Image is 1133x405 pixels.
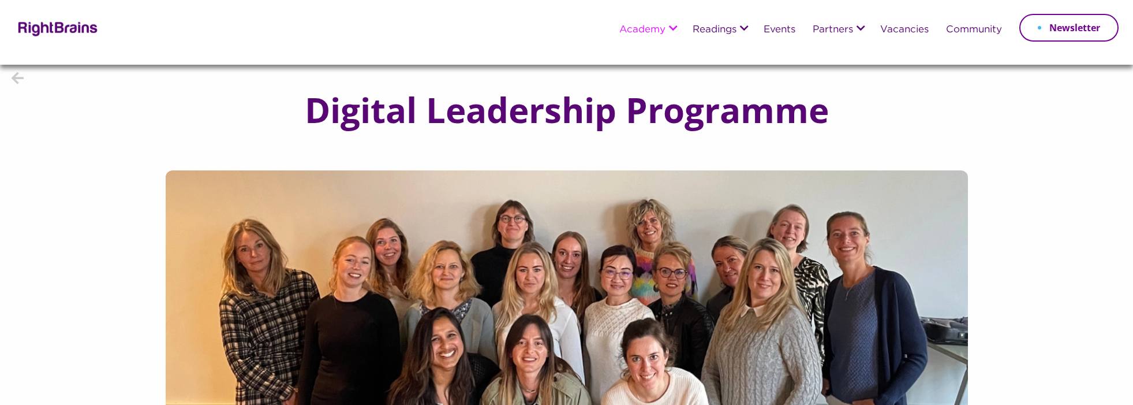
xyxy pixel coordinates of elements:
[880,25,929,35] a: Vacancies
[619,25,665,35] a: Academy
[1019,14,1119,42] a: Newsletter
[946,25,1002,35] a: Community
[813,25,853,35] a: Partners
[282,91,852,129] h1: Digital Leadership Programme
[14,20,98,36] img: Rightbrains
[764,25,795,35] a: Events
[693,25,736,35] a: Readings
